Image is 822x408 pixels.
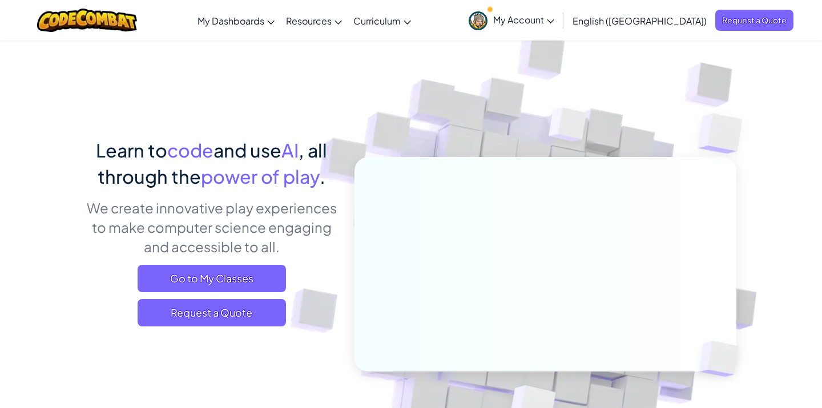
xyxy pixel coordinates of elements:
a: Request a Quote [138,299,286,326]
img: CodeCombat logo [37,9,137,32]
a: My Dashboards [192,5,280,36]
a: Resources [280,5,348,36]
span: Curriculum [353,15,401,27]
img: Overlap cubes [675,86,774,182]
span: . [320,165,325,188]
a: Curriculum [348,5,417,36]
span: power of play [201,165,320,188]
img: avatar [469,11,487,30]
span: English ([GEOGRAPHIC_DATA]) [573,15,707,27]
span: and use [213,139,281,161]
img: Overlap cubes [527,85,610,170]
span: My Dashboards [198,15,264,27]
a: English ([GEOGRAPHIC_DATA]) [567,5,712,36]
span: Learn to [96,139,167,161]
span: My Account [493,14,554,26]
img: Overlap cubes [680,317,766,401]
a: Go to My Classes [138,265,286,292]
p: We create innovative play experiences to make computer science engaging and accessible to all. [86,198,337,256]
span: Resources [286,15,332,27]
a: Request a Quote [715,10,793,31]
span: code [167,139,213,161]
span: AI [281,139,299,161]
a: My Account [463,2,560,38]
